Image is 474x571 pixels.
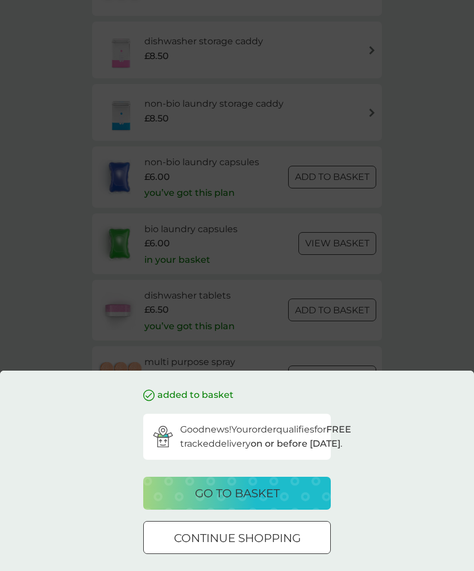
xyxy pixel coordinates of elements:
[143,521,331,554] button: continue shopping
[195,484,280,502] p: go to basket
[157,388,234,402] p: added to basket
[251,438,340,449] strong: on or before [DATE]
[180,422,351,451] p: Good news! Your order qualifies for tracked delivery .
[326,424,351,435] strong: FREE
[143,477,331,510] button: go to basket
[174,529,301,547] p: continue shopping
